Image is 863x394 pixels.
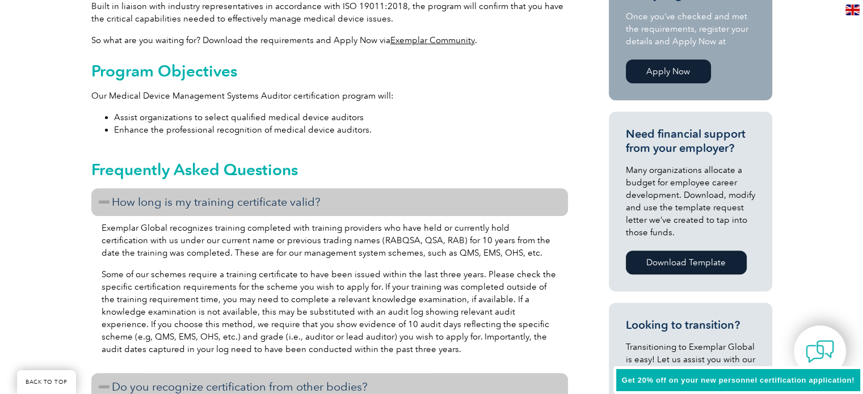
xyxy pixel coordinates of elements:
li: Enhance the professional recognition of medical device auditors. [114,124,568,136]
p: Our Medical Device Management Systems Auditor certification program will: [91,90,568,102]
h3: Looking to transition? [626,318,755,332]
a: BACK TO TOP [17,370,76,394]
span: Get 20% off on your new personnel certification application! [622,376,854,384]
p: Some of our schemes require a training certificate to have been issued within the last three year... [102,268,558,355]
p: Once you’ve checked and met the requirements, register your details and Apply Now at [626,10,755,48]
p: Exemplar Global recognizes training completed with training providers who have held or currently ... [102,222,558,259]
p: Many organizations allocate a budget for employee career development. Download, modify and use th... [626,164,755,239]
h3: How long is my training certificate valid? [91,188,568,216]
a: Apply Now [626,60,711,83]
h2: Program Objectives [91,62,568,80]
a: Download Template [626,251,747,274]
h2: Frequently Asked Questions [91,160,568,179]
a: Exemplar Community [390,35,475,45]
li: Assist organizations to select qualified medical device auditors [114,111,568,124]
img: contact-chat.png [806,337,834,366]
p: So what are you waiting for? Download the requirements and Apply Now via . [91,34,568,46]
img: en [845,5,860,15]
h3: Need financial support from your employer? [626,127,755,155]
